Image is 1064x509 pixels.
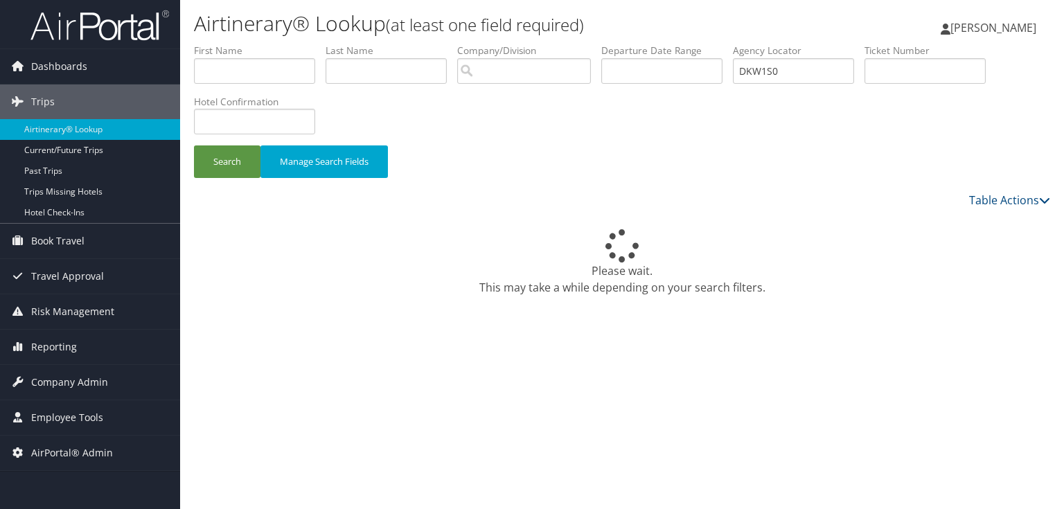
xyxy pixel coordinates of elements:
label: First Name [194,44,326,57]
a: [PERSON_NAME] [941,7,1050,48]
label: Agency Locator [733,44,864,57]
span: Dashboards [31,49,87,84]
img: airportal-logo.png [30,9,169,42]
small: (at least one field required) [386,13,584,36]
label: Company/Division [457,44,601,57]
span: Trips [31,84,55,119]
span: Employee Tools [31,400,103,435]
label: Last Name [326,44,457,57]
span: Book Travel [31,224,85,258]
label: Hotel Confirmation [194,95,326,109]
label: Ticket Number [864,44,996,57]
span: Company Admin [31,365,108,400]
span: Reporting [31,330,77,364]
h1: Airtinerary® Lookup [194,9,765,38]
span: Travel Approval [31,259,104,294]
a: Table Actions [969,193,1050,208]
button: Manage Search Fields [260,145,388,178]
span: Risk Management [31,294,114,329]
span: AirPortal® Admin [31,436,113,470]
button: Search [194,145,260,178]
span: [PERSON_NAME] [950,20,1036,35]
label: Departure Date Range [601,44,733,57]
div: Please wait. This may take a while depending on your search filters. [194,229,1050,296]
